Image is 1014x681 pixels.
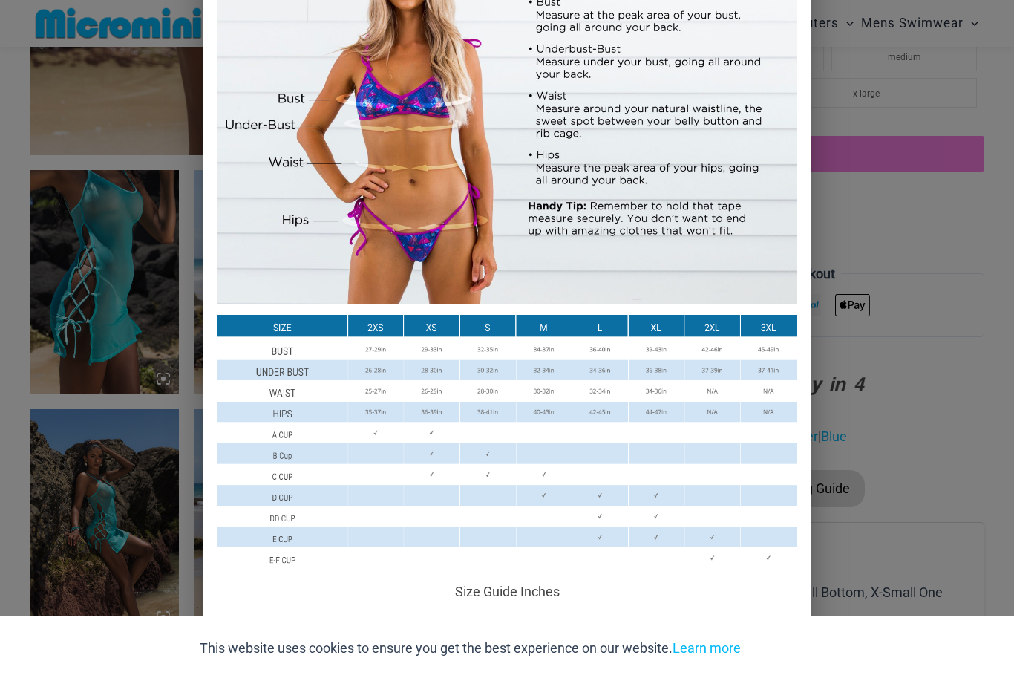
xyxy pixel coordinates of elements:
p: This website uses cookies to ensure you get the best experience on our website. [200,637,741,659]
img: Size Guide in [217,315,797,573]
button: Accept [752,631,815,666]
a: Learn more [673,640,741,656]
figcaption: Size Guide Inches [217,584,797,599]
